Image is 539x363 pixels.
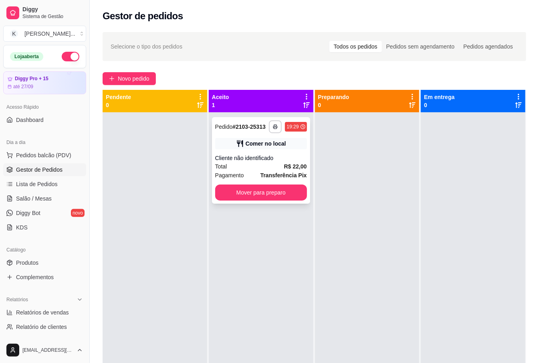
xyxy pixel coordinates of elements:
button: Mover para preparo [215,185,307,201]
span: Gestor de Pedidos [16,166,63,174]
a: DiggySistema de Gestão [3,3,86,22]
button: Select a team [3,26,86,42]
button: [EMAIL_ADDRESS][DOMAIN_NAME] [3,341,86,360]
a: Relatório de clientes [3,320,86,333]
span: [EMAIL_ADDRESS][DOMAIN_NAME] [22,347,73,353]
span: Produtos [16,259,38,267]
span: plus [109,76,115,81]
span: Pedido [215,124,233,130]
div: 19:29 [287,124,299,130]
span: Lista de Pedidos [16,180,58,188]
button: Novo pedido [103,72,156,85]
h2: Gestor de pedidos [103,10,183,22]
p: Aceito [212,93,229,101]
a: Dashboard [3,114,86,126]
strong: R$ 22,00 [284,163,307,170]
strong: Transferência Pix [260,172,307,178]
p: 0 [424,101,454,109]
span: Dashboard [16,116,44,124]
p: 0 [318,101,349,109]
span: KDS [16,223,28,231]
span: Relatórios de vendas [16,308,69,316]
div: Cliente não identificado [215,154,307,162]
p: Em entrega [424,93,454,101]
a: Gestor de Pedidos [3,163,86,176]
span: K [10,30,18,38]
p: Preparando [318,93,349,101]
div: Pedidos sem agendamento [382,41,459,52]
div: Loja aberta [10,52,43,61]
span: Total [215,162,227,171]
span: Novo pedido [118,74,149,83]
span: Pedidos balcão (PDV) [16,151,71,159]
span: Diggy [22,6,83,13]
div: Acesso Rápido [3,101,86,114]
strong: # 2103-25313 [232,124,266,130]
span: Salão / Mesas [16,195,52,203]
p: Pendente [106,93,131,101]
article: Diggy Pro + 15 [15,76,48,82]
div: Catálogo [3,243,86,256]
a: Produtos [3,256,86,269]
span: Selecione o tipo dos pedidos [111,42,182,51]
a: Salão / Mesas [3,192,86,205]
p: 0 [106,101,131,109]
a: Diggy Pro + 15até 27/09 [3,71,86,94]
a: Diggy Botnovo [3,207,86,219]
span: Pagamento [215,171,244,180]
div: Comer no local [246,140,286,148]
div: Todos os pedidos [329,41,382,52]
button: Alterar Status [62,52,79,61]
span: Diggy Bot [16,209,40,217]
span: Relatório de clientes [16,323,67,331]
a: Lista de Pedidos [3,178,86,191]
div: [PERSON_NAME] ... [24,30,75,38]
article: até 27/09 [13,83,33,90]
div: Pedidos agendados [459,41,517,52]
span: Sistema de Gestão [22,13,83,20]
a: KDS [3,221,86,234]
a: Relatório de mesas [3,335,86,348]
span: Relatórios [6,296,28,303]
p: 1 [212,101,229,109]
span: Complementos [16,273,54,281]
a: Complementos [3,271,86,284]
a: Relatórios de vendas [3,306,86,319]
div: Dia a dia [3,136,86,149]
button: Pedidos balcão (PDV) [3,149,86,162]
